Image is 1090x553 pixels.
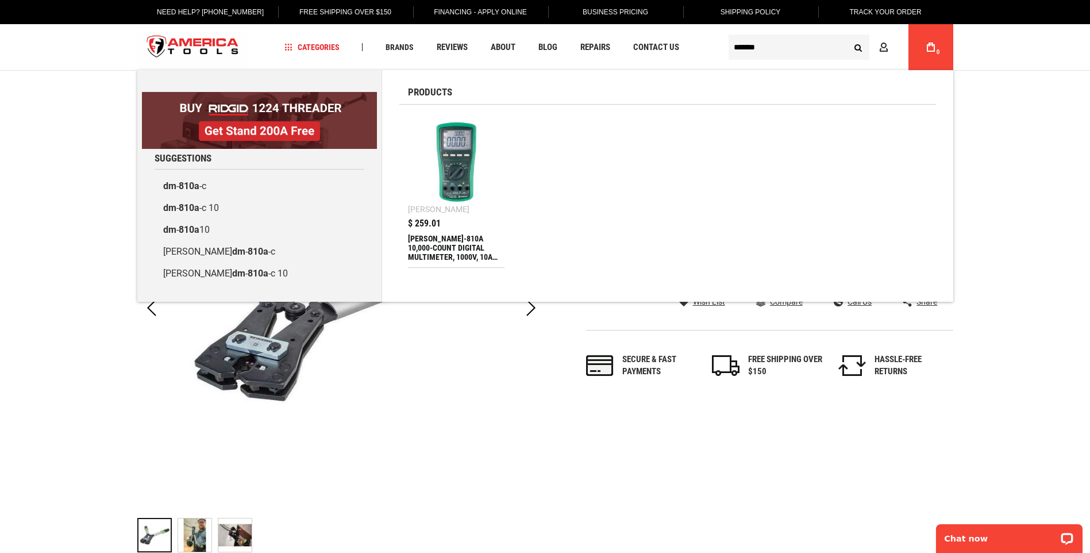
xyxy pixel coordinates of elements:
iframe: LiveChat chat widget [929,517,1090,553]
a: About [486,40,521,55]
div: Next [517,104,545,512]
a: Call Us [834,297,872,307]
a: Repairs [575,40,615,55]
b: 810a [248,246,268,257]
span: Suggestions [155,153,211,163]
a: Compare [756,297,803,307]
b: 810a [248,268,268,279]
b: dm [163,202,176,213]
img: America Tools [137,26,249,69]
img: GREENLEE K05-SYNCRO K-SERIES MECHANICAL CRIMP TOOL 8 - 1/0 AWG [137,104,545,512]
span: Blog [538,43,557,52]
span: $ 259.01 [408,219,441,228]
a: store logo [137,26,249,69]
img: GREENLEE K05-SYNCRO K-SERIES MECHANICAL CRIMP TOOL 8 - 1/0 AWG [178,519,211,552]
a: dm-810a-c 10 [155,197,364,219]
span: Contact Us [633,43,679,52]
div: HASSLE-FREE RETURNS [875,354,949,378]
a: Reviews [432,40,473,55]
a: dm-810a10 [155,219,364,241]
a: 0 [920,24,942,70]
a: Categories [279,40,345,55]
b: dm [163,181,176,191]
span: Call Us [848,298,872,306]
div: Secure & fast payments [622,354,697,378]
div: [PERSON_NAME] [408,205,469,213]
a: Wish List [679,297,725,307]
img: BOGO: Buy RIDGID® 1224 Threader, Get Stand 200A Free! [142,92,377,149]
b: 810a [179,181,199,191]
b: dm [232,268,245,279]
img: shipping [712,355,739,376]
span: About [491,43,515,52]
b: 810a [179,224,199,235]
div: Previous [137,104,166,512]
a: Contact Us [628,40,684,55]
a: BOGO: Buy RIDGID® 1224 Threader, Get Stand 200A Free! [142,92,377,101]
span: Products [408,87,452,97]
img: returns [838,355,866,376]
a: [PERSON_NAME]dm-810a-c 10 [155,263,364,285]
a: Brands [380,40,419,55]
img: payments [586,355,614,376]
span: 0 [937,49,940,55]
div: FREE SHIPPING OVER $150 [748,354,823,378]
div: GREENLEE DM-810A 10,000-COUNT DIGITAL MULTIMETER, 1000V, 10A (DM-810A) [408,234,505,262]
span: Compare [770,298,803,306]
a: GREENLEE DM-810A 10,000-COUNT DIGITAL MULTIMETER, 1000V, 10A (DM-810A) [PERSON_NAME] $ 259.01 [PE... [408,113,505,267]
b: dm [163,224,176,235]
span: Wish List [693,298,725,306]
span: Repairs [580,43,610,52]
img: GREENLEE DM-810A 10,000-COUNT DIGITAL MULTIMETER, 1000V, 10A (DM-810A) [414,119,499,205]
a: [PERSON_NAME]dm-810a-c [155,241,364,263]
img: GREENLEE K05-SYNCRO K-SERIES MECHANICAL CRIMP TOOL 8 - 1/0 AWG [218,519,252,552]
a: dm-810a-c [155,175,364,197]
span: Reviews [437,43,468,52]
span: Share [916,298,937,306]
a: Blog [533,40,563,55]
span: Categories [284,43,340,51]
b: dm [232,246,245,257]
span: Brands [386,43,414,51]
b: 810a [179,202,199,213]
span: Shipping Policy [721,8,781,16]
button: Search [848,36,869,58]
